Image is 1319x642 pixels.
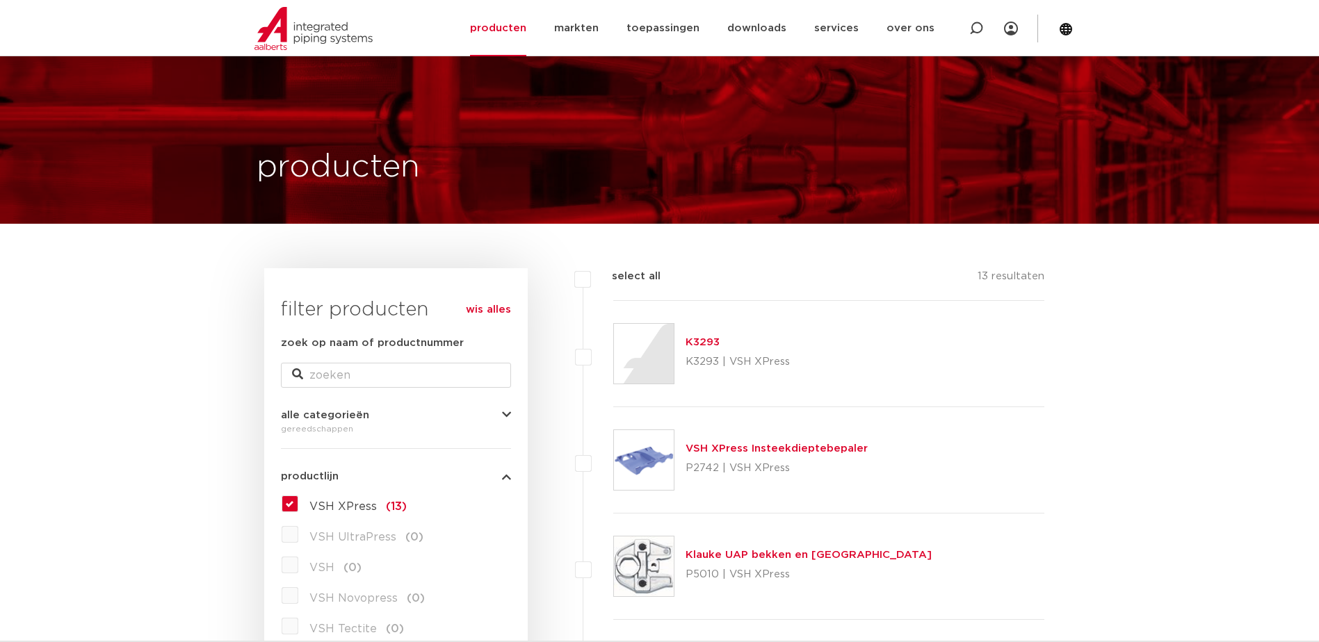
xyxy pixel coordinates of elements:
span: alle categorieën [281,410,369,420]
p: P5010 | VSH XPress [686,563,932,586]
button: alle categorieën [281,410,511,420]
button: productlijn [281,471,511,481]
span: (0) [386,623,404,634]
span: VSH XPress [309,501,377,512]
p: 13 resultaten [978,268,1044,290]
img: Thumbnail for Klauke UAP bekken en kettingen [614,536,674,596]
div: gereedschappen [281,420,511,437]
img: Thumbnail for VSH XPress Insteekdieptebepaler [614,430,674,490]
h1: producten [257,145,420,190]
label: zoek op naam of productnummer [281,335,464,352]
span: VSH Novopress [309,593,398,604]
span: (0) [405,532,423,543]
span: VSH [309,562,334,573]
span: productlijn [281,471,339,481]
span: (13) [386,501,407,512]
p: K3293 | VSH XPress [686,351,790,373]
p: P2742 | VSH XPress [686,457,868,479]
input: zoeken [281,363,511,388]
span: VSH Tectite [309,623,377,634]
a: Klauke UAP bekken en [GEOGRAPHIC_DATA] [686,550,932,560]
span: VSH UltraPress [309,532,396,543]
span: (0) [343,562,362,573]
a: wis alles [466,302,511,318]
label: select all [591,268,661,285]
a: K3293 [686,337,720,347]
h3: filter producten [281,296,511,324]
a: VSH XPress Insteekdieptebepaler [686,443,868,454]
span: (0) [407,593,425,604]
